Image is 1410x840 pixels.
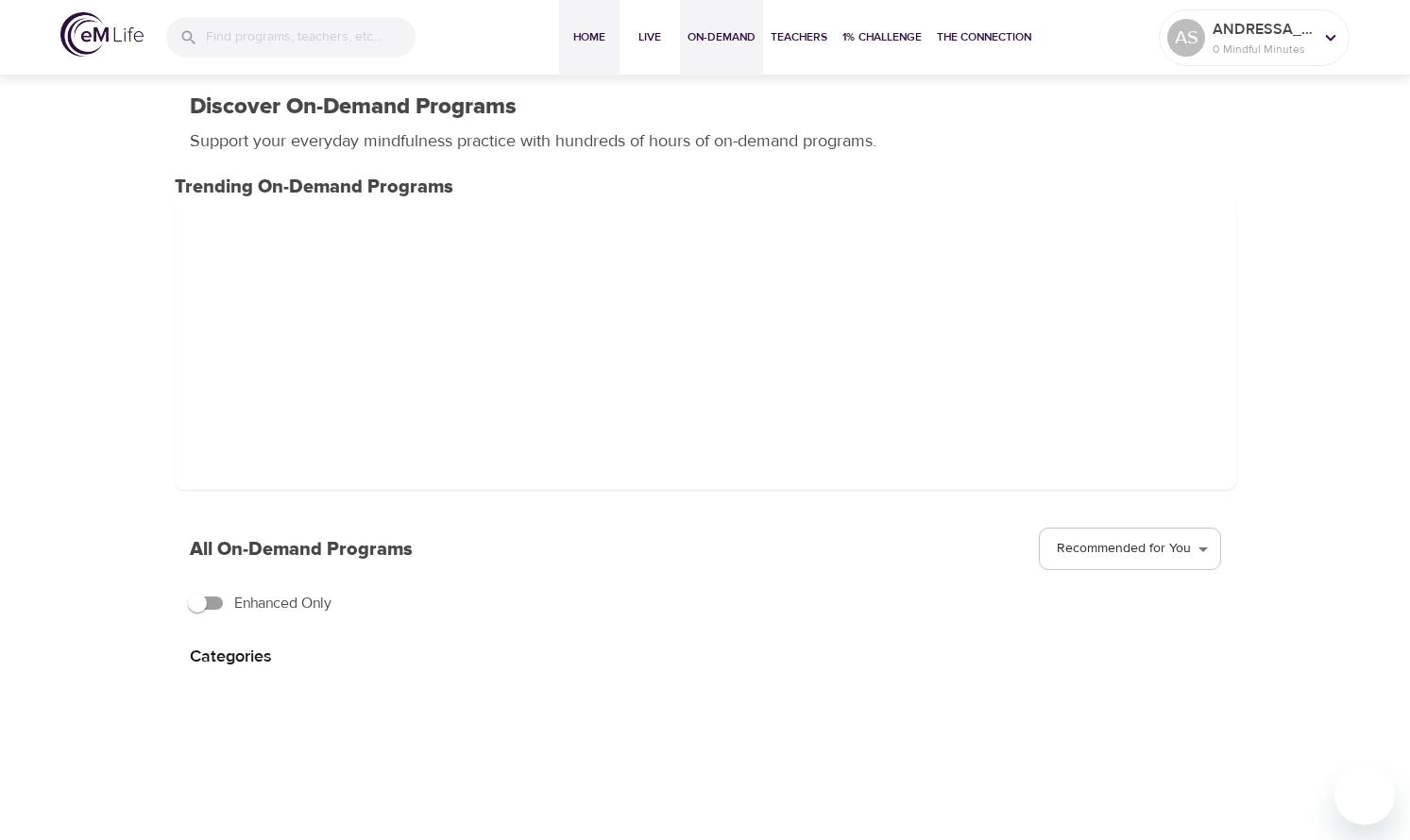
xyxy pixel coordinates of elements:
[190,128,898,154] p: Support your everyday mindfulness practice with hundreds of hours of on-demand programs.
[206,17,416,58] input: Find programs, teachers, etc...
[234,592,331,614] span: Enhanced Only
[771,27,827,47] span: Teachers
[190,93,517,121] h1: Discover On-Demand Programs
[190,644,379,669] p: Categories
[1213,41,1313,58] p: 0 Mindful Minutes
[567,27,612,47] span: Home
[1213,18,1313,41] p: ANDRESSA_3a6b19
[175,176,1236,198] h3: Trending On-Demand Programs
[937,27,1031,47] span: The Connection
[842,27,922,47] span: 1% Challenge
[1167,19,1205,57] div: AS
[688,27,756,47] span: On-Demand
[60,12,144,57] img: logo
[627,27,672,47] span: Live
[1334,764,1395,825] iframe: Button to launch messaging window
[190,535,413,563] p: All On-Demand Programs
